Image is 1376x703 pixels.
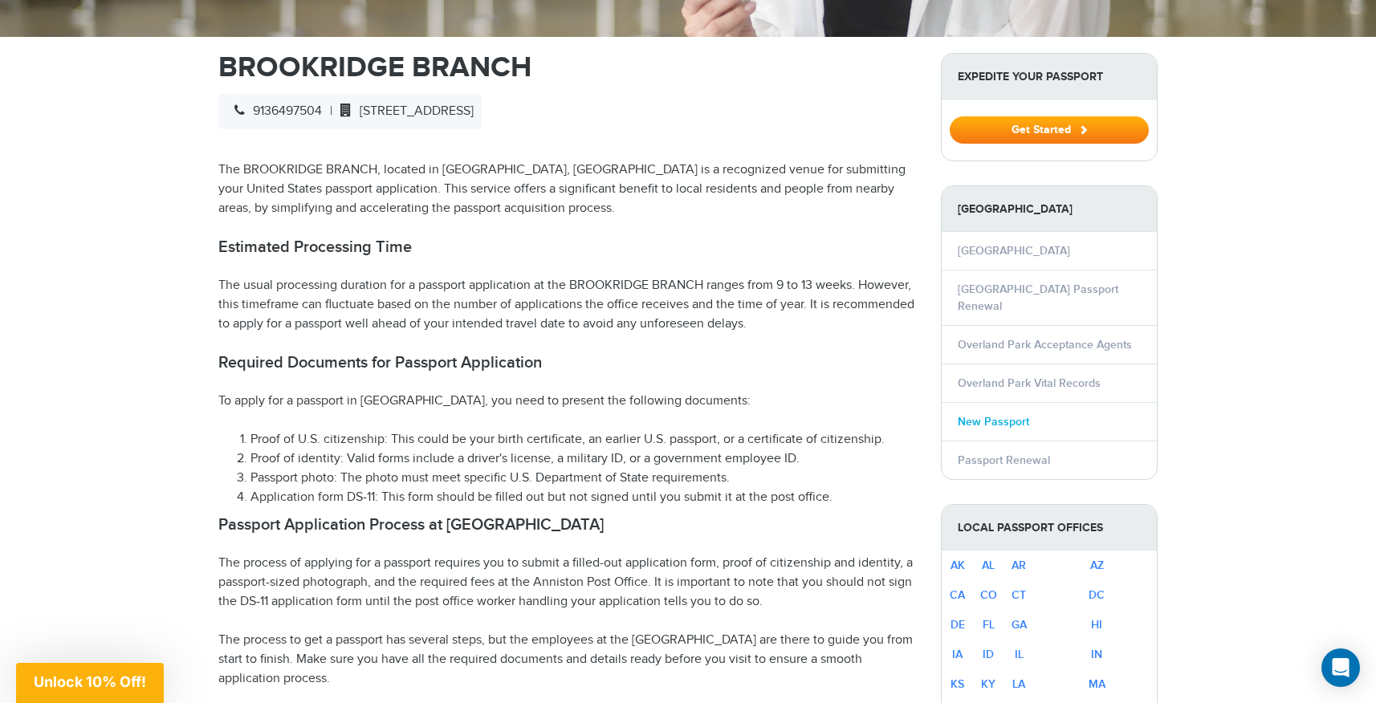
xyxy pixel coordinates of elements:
h1: BROOKRIDGE BRANCH [218,53,917,82]
h2: Passport Application Process at [GEOGRAPHIC_DATA] [218,515,917,534]
p: The process to get a passport has several steps, but the employees at the [GEOGRAPHIC_DATA] are t... [218,631,917,689]
a: CA [950,588,965,602]
h2: Estimated Processing Time [218,238,917,257]
li: Application form DS-11: This form should be filled out but not signed until you submit it at the ... [250,488,917,507]
a: IA [952,648,963,661]
strong: [GEOGRAPHIC_DATA] [942,186,1157,232]
a: CO [980,588,997,602]
a: Overland Park Acceptance Agents [958,338,1132,351]
a: [GEOGRAPHIC_DATA] Passport Renewal [958,282,1118,313]
li: Proof of identity: Valid forms include a driver's license, a military ID, or a government employe... [250,449,917,469]
button: Get Started [950,116,1149,144]
p: The usual processing duration for a passport application at the BROOKRIDGE BRANCH ranges from 9 t... [218,276,917,334]
div: | [218,94,482,129]
a: AL [982,559,995,572]
span: 9136497504 [226,104,322,119]
span: Unlock 10% Off! [34,673,146,690]
li: Passport photo: The photo must meet specific U.S. Department of State requirements. [250,469,917,488]
a: AK [951,559,965,572]
a: [GEOGRAPHIC_DATA] [958,244,1070,258]
a: KY [981,677,995,691]
div: Open Intercom Messenger [1321,648,1360,687]
p: To apply for a passport in [GEOGRAPHIC_DATA], you need to present the following documents: [218,392,917,411]
a: ID [983,648,994,661]
strong: Expedite Your Passport [942,54,1157,100]
span: [STREET_ADDRESS] [332,104,474,119]
a: DE [951,618,965,632]
a: New Passport [958,415,1029,429]
a: KS [951,677,964,691]
p: The process of applying for a passport requires you to submit a filled-out application form, proo... [218,554,917,612]
a: Overland Park Vital Records [958,376,1101,390]
a: CT [1012,588,1026,602]
a: DC [1089,588,1105,602]
a: IN [1091,648,1102,661]
p: The BROOKRIDGE BRANCH, located in [GEOGRAPHIC_DATA], [GEOGRAPHIC_DATA] is a recognized venue for ... [218,161,917,218]
a: MA [1089,677,1105,691]
h2: Required Documents for Passport Application [218,353,917,372]
a: GA [1012,618,1027,632]
a: FL [983,618,995,632]
a: HI [1091,618,1102,632]
a: Get Started [950,123,1149,136]
a: AR [1012,559,1026,572]
a: Passport Renewal [958,453,1050,467]
strong: Local Passport Offices [942,505,1157,551]
a: IL [1015,648,1024,661]
li: Proof of U.S. citizenship: This could be your birth certificate, an earlier U.S. passport, or a c... [250,430,917,449]
div: Unlock 10% Off! [16,663,164,703]
a: LA [1012,677,1025,691]
a: AZ [1090,559,1104,572]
